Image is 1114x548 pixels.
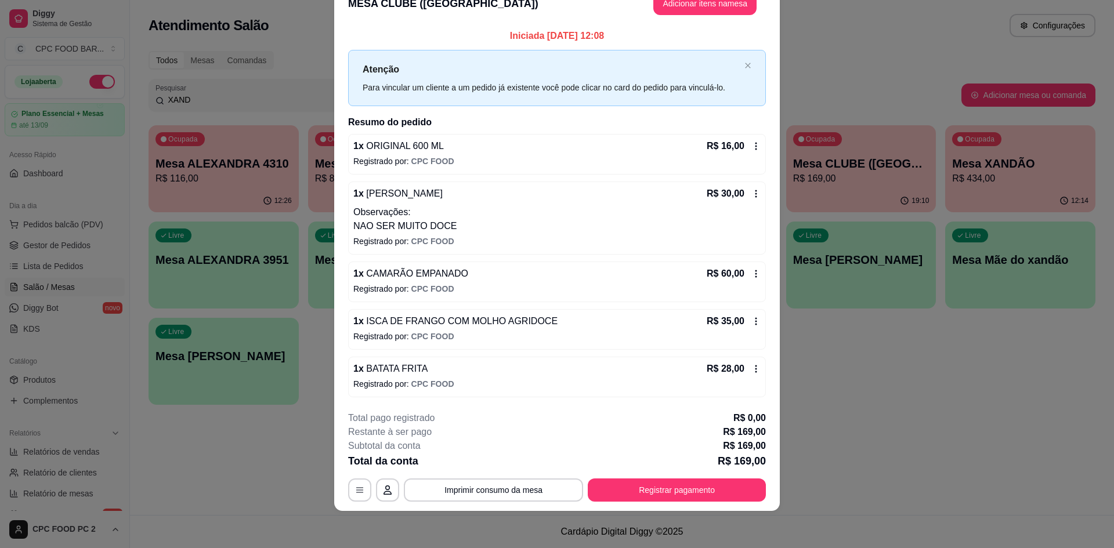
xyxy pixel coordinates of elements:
p: Atenção [363,62,740,77]
p: R$ 28,00 [707,362,744,376]
span: CPC FOOD [411,332,454,341]
button: Registrar pagamento [588,478,766,502]
span: ORIGINAL 600 ML [364,141,444,151]
p: R$ 30,00 [707,187,744,201]
p: R$ 60,00 [707,267,744,281]
span: CPC FOOD [411,284,454,293]
p: R$ 169,00 [723,425,766,439]
p: Registrado por: [353,235,761,247]
p: Registrado por: [353,331,761,342]
span: CPC FOOD [411,237,454,246]
p: 1 x [353,362,428,376]
p: Total da conta [348,453,418,469]
p: R$ 169,00 [718,453,766,469]
span: ISCA DE FRANGO COM MOLHO AGRIDOCE [364,316,558,326]
span: CAMARÃO EMPANADO [364,268,468,278]
p: Restante à ser pago [348,425,432,439]
span: CPC FOOD [411,157,454,166]
p: Subtotal da conta [348,439,421,453]
p: R$ 169,00 [723,439,766,453]
h2: Resumo do pedido [348,115,766,129]
p: Registrado por: [353,155,761,167]
p: 1 x [353,139,444,153]
span: [PERSON_NAME] [364,188,443,198]
p: NAO SER MUITO DOCE [353,219,761,233]
p: Registrado por: [353,283,761,295]
p: 1 x [353,187,443,201]
p: Total pago registrado [348,411,435,425]
div: Para vincular um cliente a um pedido já existente você pode clicar no card do pedido para vinculá... [363,81,740,94]
button: close [744,62,751,70]
p: Observações: [353,205,761,219]
p: Iniciada [DATE] 12:08 [348,29,766,43]
span: close [744,62,751,69]
p: 1 x [353,314,558,328]
p: R$ 35,00 [707,314,744,328]
p: R$ 16,00 [707,139,744,153]
p: 1 x [353,267,468,281]
button: Imprimir consumo da mesa [404,478,583,502]
span: BATATA FRITA [364,364,428,373]
p: Registrado por: [353,378,761,390]
span: CPC FOOD [411,379,454,389]
p: R$ 0,00 [733,411,766,425]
